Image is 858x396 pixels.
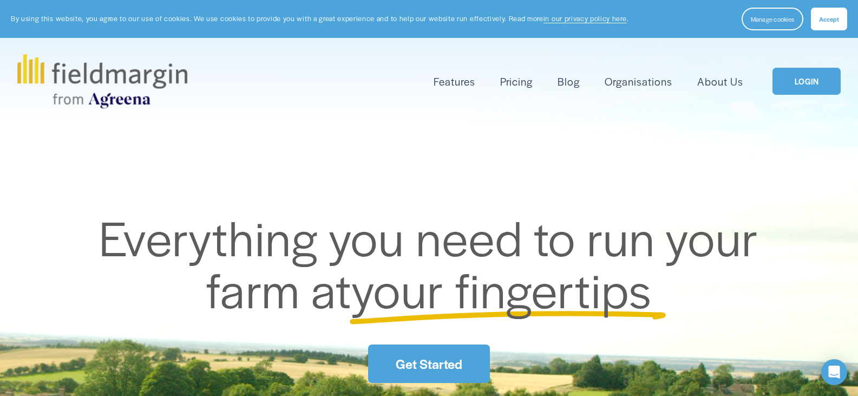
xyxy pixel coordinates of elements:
[811,8,847,30] button: Accept
[500,73,533,90] a: Pricing
[751,15,794,23] span: Manage cookies
[558,73,580,90] a: Blog
[351,255,652,322] span: your fingertips
[742,8,803,30] button: Manage cookies
[697,73,743,90] a: About Us
[99,203,770,322] span: Everything you need to run your farm at
[821,359,847,385] div: Open Intercom Messenger
[434,74,475,89] span: Features
[17,54,187,108] img: fieldmargin.com
[605,73,672,90] a: Organisations
[11,14,628,24] p: By using this website, you agree to our use of cookies. We use cookies to provide you with a grea...
[543,14,627,23] a: in our privacy policy here
[819,15,839,23] span: Accept
[368,345,489,383] a: Get Started
[772,68,841,95] a: LOGIN
[434,73,475,90] a: folder dropdown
